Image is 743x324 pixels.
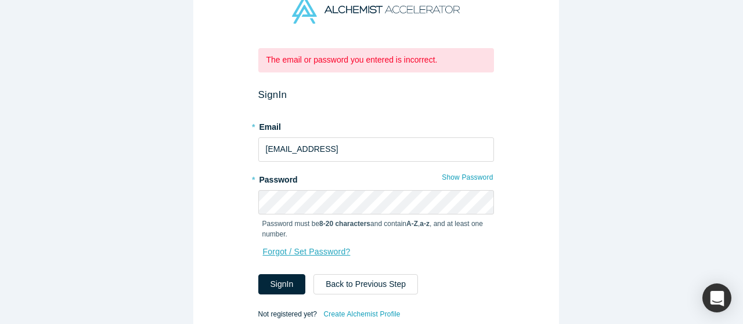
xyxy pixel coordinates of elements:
[406,220,418,228] strong: A-Z
[319,220,370,228] strong: 8-20 characters
[420,220,430,228] strong: a-z
[258,117,494,133] label: Email
[323,307,401,322] a: Create Alchemist Profile
[258,274,306,294] button: SignIn
[258,310,317,318] span: Not registered yet?
[441,170,493,185] button: Show Password
[262,242,351,262] a: Forgot / Set Password?
[258,170,494,186] label: Password
[313,274,418,294] button: Back to Previous Step
[266,54,486,66] p: The email or password you entered is incorrect.
[262,219,490,239] p: Password must be and contain , , and at least one number.
[258,89,494,101] h2: Sign In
